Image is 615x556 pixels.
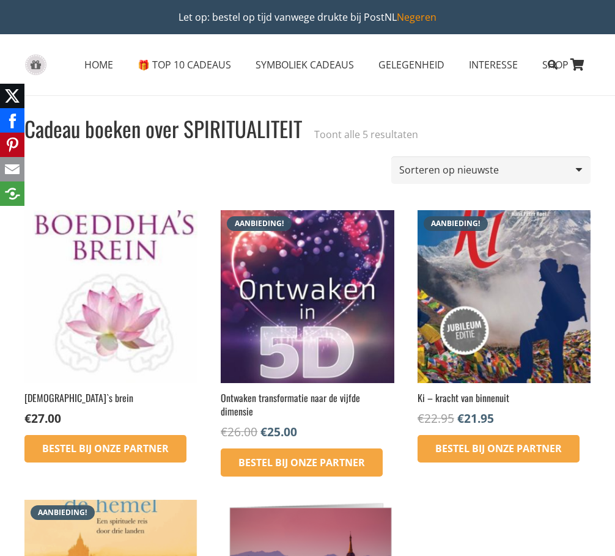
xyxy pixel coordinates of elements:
[424,216,488,231] span: Aanbieding!
[24,435,186,463] a: Bestel bij onze Partner
[418,391,591,404] h2: Ki – kracht van binnenuit
[564,34,591,95] a: Winkelwagen
[366,49,457,80] a: GELEGENHEIDGELEGENHEID Menu
[260,423,267,440] span: €
[221,391,394,419] h2: Ontwaken transformatie naar de vijfde dimensie
[221,210,394,441] a: Aanbieding! Ontwaken transformatie naar de vijfde dimensie
[418,410,454,426] bdi: 22.95
[469,58,518,71] span: INTERESSE
[72,49,125,80] a: HOMEHOME Menu
[418,210,591,427] a: Aanbieding! Ki – kracht van binnenuit
[256,58,354,71] span: SYMBOLIEK CADEAUS
[221,423,257,440] bdi: 26.00
[138,58,231,71] span: 🎁 TOP 10 CADEAUS
[125,49,243,80] a: 🎁 TOP 10 CADEAUS🎁 TOP 10 CADEAUS Menu
[391,156,591,184] select: Winkelbestelling
[542,58,569,71] span: SHOP
[24,115,302,142] h1: Cadeau boeken over SPIRITUALITEIT
[227,216,292,231] span: Aanbieding!
[221,423,227,440] span: €
[221,448,383,477] a: Bestel bij onze Partner
[31,505,95,520] span: Aanbieding!
[24,410,61,426] bdi: 27.00
[457,410,464,426] span: €
[260,423,297,440] bdi: 25.00
[243,49,366,80] a: SYMBOLIEK CADEAUSSYMBOLIEK CADEAUS Menu
[418,410,424,426] span: €
[84,58,113,71] span: HOME
[418,435,580,463] a: Bestel bij onze Partner
[418,210,591,383] img: Ki Kracht van binnenuit
[530,49,581,80] a: SHOPSHOP Menu
[378,58,444,71] span: GELEGENHEID
[24,391,197,404] h2: [DEMOGRAPHIC_DATA]`s brein
[457,49,530,80] a: INTERESSEINTERESSE Menu
[221,210,394,383] img: Boek cadeau tip Spiritualiteit - Alles over de 5de dimensie oude pijn helen
[24,54,47,76] a: gift-box-icon-grey-inspirerendwinkelen
[397,10,436,24] a: Negeren
[314,127,418,142] p: Toont alle 5 resultaten
[24,410,31,426] span: €
[24,210,197,427] a: [DEMOGRAPHIC_DATA]`s brein €27.00
[457,410,494,426] bdi: 21.95
[24,210,197,383] img: Cadeau tip voor Geluk en Persoonlijke groei met mindfulness, meditatie, wetenschappelijke tips en...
